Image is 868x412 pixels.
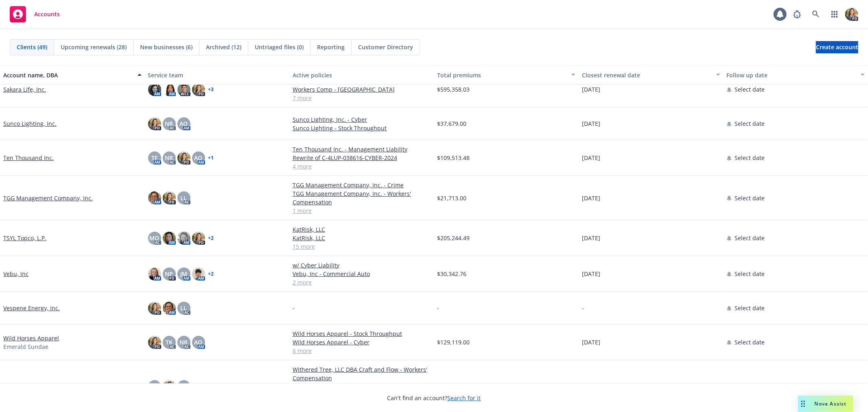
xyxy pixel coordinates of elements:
[3,119,57,128] a: Sunco Lighting, Inc.
[437,194,467,202] span: $21,713.00
[151,382,158,391] span: DP
[358,43,413,51] span: Customer Directory
[387,394,481,402] span: Can't find an account?
[735,270,765,278] span: Select date
[180,338,188,346] span: NR
[437,71,567,79] div: Total premiums
[208,272,214,276] a: + 2
[293,71,431,79] div: Active policies
[177,232,190,245] img: photo
[181,304,187,312] span: LL
[845,8,858,21] img: photo
[163,191,176,204] img: photo
[582,119,600,128] span: [DATE]
[816,41,858,53] a: Create account
[293,189,431,206] a: TGG Management Company, Inc. - Workers' Compensation
[165,119,173,128] span: NR
[293,382,431,399] a: Withered Tree, LLC DBA Craft and Flow - Marine Cargo - Open / Floating
[208,156,214,160] a: + 1
[293,242,431,251] a: 15 more
[582,270,600,278] span: [DATE]
[735,153,765,162] span: Select date
[293,234,431,242] a: KatRisk, LLC
[293,124,431,132] a: Sunco Lighting - Stock Throughput
[735,304,765,312] span: Select date
[34,11,60,18] span: Accounts
[148,191,161,204] img: photo
[150,234,160,242] span: MQ
[195,338,203,346] span: AO
[180,270,187,278] span: JM
[3,342,48,351] span: Emerald Sundae
[582,194,600,202] span: [DATE]
[582,234,600,242] span: [DATE]
[3,334,59,342] a: Wild Horses Apparel
[582,338,600,346] span: [DATE]
[3,194,93,202] a: TGG Management Company, Inc.
[293,338,431,346] a: Wild Horses Apparel - Cyber
[148,302,161,315] img: photo
[177,83,190,96] img: photo
[192,267,205,281] img: photo
[293,304,295,312] span: -
[582,304,584,312] span: -
[727,71,856,79] div: Follow up date
[192,232,205,245] img: photo
[582,382,600,391] span: [DATE]
[735,382,765,391] span: Select date
[437,153,470,162] span: $109,513.48
[148,117,161,130] img: photo
[293,115,431,124] a: Sunco Lighting, Inc. - Cyber
[3,382,109,391] a: Withered Tree, LLC DBA Craft and Flow
[579,65,724,85] button: Closest renewal date
[434,65,579,85] button: Total premiums
[165,153,173,162] span: NR
[163,302,176,315] img: photo
[735,119,765,128] span: Select date
[192,83,205,96] img: photo
[293,346,431,355] a: 6 more
[293,365,431,382] a: Withered Tree, LLC DBA Craft and Flow - Workers' Compensation
[293,145,431,153] a: Ten Thousand Inc. - Management Liability
[3,270,28,278] a: Vebu, Inc
[582,153,600,162] span: [DATE]
[437,85,470,94] span: $595,358.03
[437,338,470,346] span: $129,119.00
[289,65,434,85] button: Active policies
[437,234,470,242] span: $205,244.49
[145,65,290,85] button: Service team
[293,261,431,270] a: w/ Cyber Liability
[3,234,46,242] a: TSYL Topco, L.P.
[448,394,481,402] a: Search for it
[293,94,431,102] a: 7 more
[140,43,192,51] span: New businesses (6)
[181,194,187,202] span: LL
[293,278,431,287] a: 2 more
[293,85,431,94] a: Workers Comp - [GEOGRAPHIC_DATA]
[151,153,157,162] span: TF
[815,400,847,407] span: Nova Assist
[208,236,214,241] a: + 2
[180,382,187,391] span: SC
[437,304,439,312] span: -
[826,6,843,22] a: Switch app
[180,119,188,128] span: AO
[177,151,190,164] img: photo
[165,270,173,278] span: NP
[208,87,214,92] a: + 3
[437,382,470,391] span: $146,271.00
[195,153,203,162] span: AO
[293,270,431,278] a: Vebu, Inc - Commercial Auto
[798,396,853,412] button: Nova Assist
[148,71,286,79] div: Service team
[582,85,600,94] span: [DATE]
[798,396,808,412] div: Drag to move
[735,85,765,94] span: Select date
[816,39,858,55] span: Create account
[206,43,241,51] span: Archived (12)
[61,43,127,51] span: Upcoming renewals (28)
